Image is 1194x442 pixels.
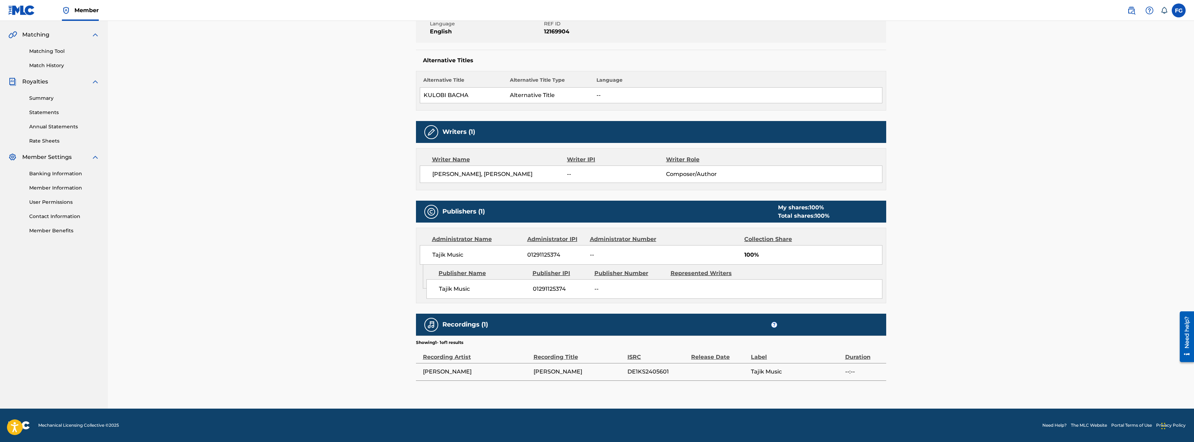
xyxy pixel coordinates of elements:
[29,62,99,69] a: Match History
[532,269,589,278] div: Publisher IPI
[1175,308,1194,364] iframe: Resource Center
[430,20,542,27] span: Language
[22,78,48,86] span: Royalties
[442,128,475,136] h5: Writers (1)
[439,269,527,278] div: Publisher Name
[423,346,530,361] div: Recording Artist
[534,346,624,361] div: Recording Title
[29,95,99,102] a: Summary
[809,204,824,211] span: 100 %
[666,155,756,164] div: Writer Role
[427,321,435,329] img: Recordings
[506,77,593,88] th: Alternative Title Type
[1071,422,1107,428] a: The MLC Website
[1156,422,1186,428] a: Privacy Policy
[8,5,35,15] img: MLC Logo
[594,269,665,278] div: Publisher Number
[29,184,99,192] a: Member Information
[590,251,662,259] span: --
[567,170,666,178] span: --
[1159,409,1194,442] iframe: Chat Widget
[666,170,756,178] span: Composer/Author
[29,48,99,55] a: Matching Tool
[506,88,593,103] td: Alternative Title
[432,235,522,243] div: Administrator Name
[1143,3,1156,17] div: Help
[845,346,883,361] div: Duration
[91,78,99,86] img: expand
[1124,3,1138,17] a: Public Search
[751,368,841,376] span: Tajik Music
[442,208,485,216] h5: Publishers (1)
[771,322,777,328] span: ?
[427,128,435,136] img: Writers
[38,422,119,428] span: Mechanical Licensing Collective © 2025
[442,321,488,329] h5: Recordings (1)
[1111,422,1152,428] a: Portal Terms of Use
[29,227,99,234] a: Member Benefits
[590,235,662,243] div: Administrator Number
[594,285,665,293] span: --
[593,77,882,88] th: Language
[420,77,506,88] th: Alternative Title
[74,6,99,14] span: Member
[627,346,688,361] div: ISRC
[432,155,567,164] div: Writer Name
[427,208,435,216] img: Publishers
[91,153,99,161] img: expand
[432,251,522,259] span: Tajik Music
[544,20,656,27] span: REF ID
[22,31,49,39] span: Matching
[8,421,30,429] img: logo
[1145,6,1154,15] img: help
[744,251,882,259] span: 100%
[1172,3,1186,17] div: User Menu
[527,235,585,243] div: Administrator IPI
[1127,6,1136,15] img: search
[845,368,883,376] span: --:--
[567,155,666,164] div: Writer IPI
[423,368,530,376] span: [PERSON_NAME]
[744,235,812,243] div: Collection Share
[527,251,585,259] span: 01291125374
[593,88,882,103] td: --
[1159,409,1194,442] div: Виджет чата
[1161,7,1168,14] div: Notifications
[29,170,99,177] a: Banking Information
[432,170,567,178] span: [PERSON_NAME], [PERSON_NAME]
[29,213,99,220] a: Contact Information
[8,78,17,86] img: Royalties
[778,203,830,212] div: My shares:
[439,285,528,293] span: Tajik Music
[8,153,17,161] img: Member Settings
[671,269,742,278] div: Represented Writers
[29,109,99,116] a: Statements
[778,212,830,220] div: Total shares:
[29,199,99,206] a: User Permissions
[423,57,879,64] h5: Alternative Titles
[62,6,70,15] img: Top Rightsholder
[534,368,624,376] span: [PERSON_NAME]
[751,346,841,361] div: Label
[815,212,830,219] span: 100 %
[29,123,99,130] a: Annual Statements
[430,27,542,36] span: English
[420,88,506,103] td: KULOBI BACHA
[691,346,747,361] div: Release Date
[22,153,72,161] span: Member Settings
[8,31,17,39] img: Matching
[544,27,656,36] span: 12169904
[91,31,99,39] img: expand
[1161,416,1165,436] div: Перетащить
[29,137,99,145] a: Rate Sheets
[627,368,688,376] span: DE1KS2405601
[416,339,463,346] p: Showing 1 - 1 of 1 results
[1042,422,1067,428] a: Need Help?
[533,285,589,293] span: 01291125374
